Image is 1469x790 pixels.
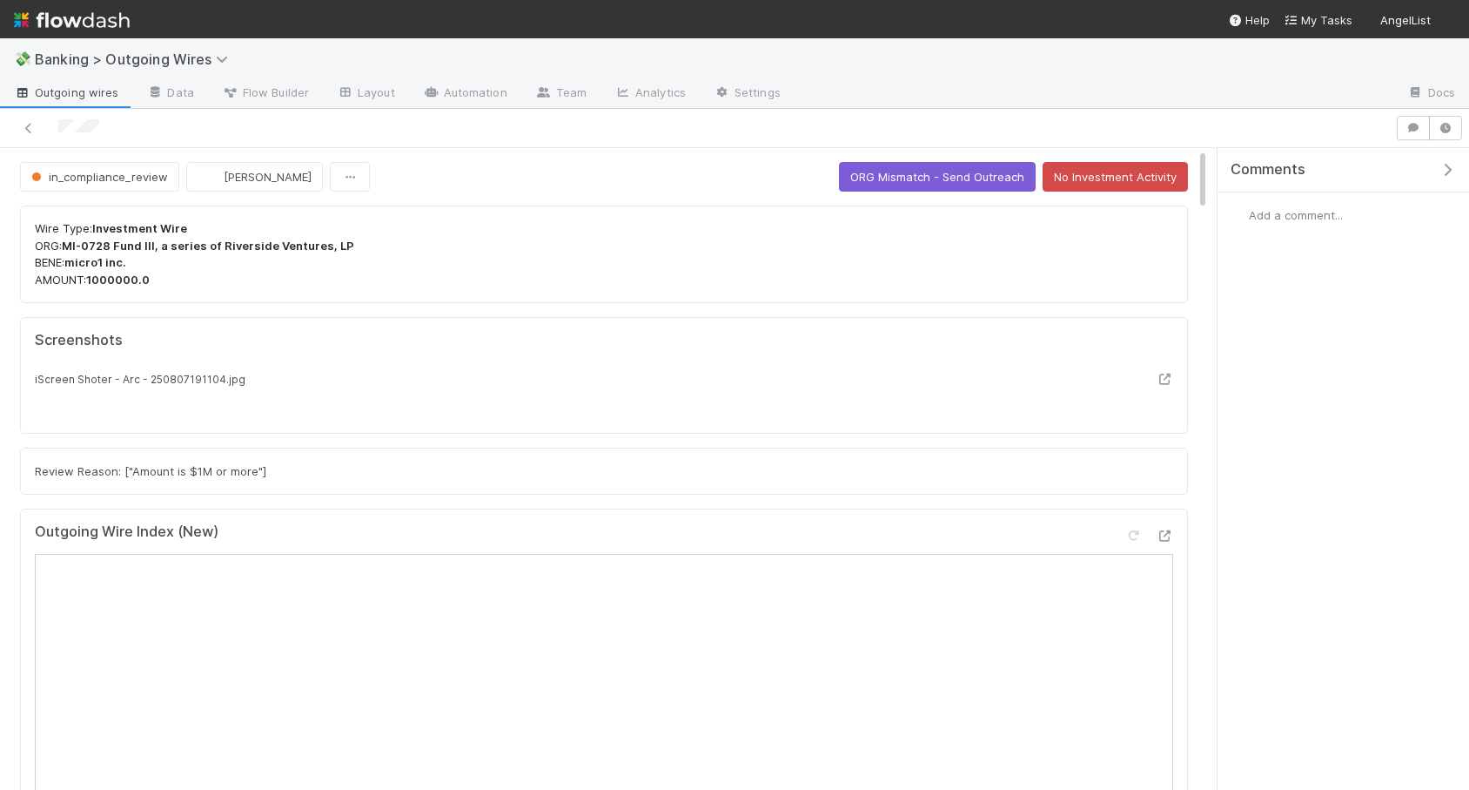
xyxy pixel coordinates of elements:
[28,170,168,184] span: in_compliance_review
[600,80,700,108] a: Analytics
[35,523,218,541] h5: Outgoing Wire Index (New)
[409,80,521,108] a: Automation
[1393,80,1469,108] a: Docs
[323,80,409,108] a: Layout
[62,239,354,253] strong: MI-0728 Fund III, a series of Riverside Ventures, LP
[201,168,218,186] img: avatar_5d1523cf-d377-42ee-9d1c-1d238f0f126b.png
[35,373,245,386] small: iScreen Shoter - Arc - 250807191104.jpg
[35,464,266,478] span: Review Reason: ["Amount is $1M or more"]
[132,80,207,108] a: Data
[1284,11,1352,29] a: My Tasks
[35,332,123,349] h5: Screenshots
[186,162,323,192] button: [PERSON_NAME]
[14,51,31,66] span: 💸
[35,51,237,68] span: Banking > Outgoing Wires
[86,273,150,287] strong: 1000000.0
[92,221,187,235] strong: Investment Wire
[1231,206,1249,224] img: avatar_5d1523cf-d377-42ee-9d1c-1d238f0f126b.png
[1043,162,1188,192] button: No Investment Activity
[224,170,312,184] span: [PERSON_NAME]
[35,220,1173,288] p: Wire Type: ORG: BENE: AMOUNT:
[839,162,1036,192] button: ORG Mismatch - Send Outreach
[14,84,118,101] span: Outgoing wires
[700,80,795,108] a: Settings
[14,5,130,35] img: logo-inverted-e16ddd16eac7371096b0.svg
[1228,11,1270,29] div: Help
[521,80,600,108] a: Team
[1249,208,1343,222] span: Add a comment...
[64,255,126,269] strong: micro1 inc.
[222,84,309,101] span: Flow Builder
[1284,13,1352,27] span: My Tasks
[1380,13,1431,27] span: AngelList
[20,162,179,192] button: in_compliance_review
[1438,12,1455,30] img: avatar_5d1523cf-d377-42ee-9d1c-1d238f0f126b.png
[1231,161,1305,179] span: Comments
[208,80,323,108] a: Flow Builder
